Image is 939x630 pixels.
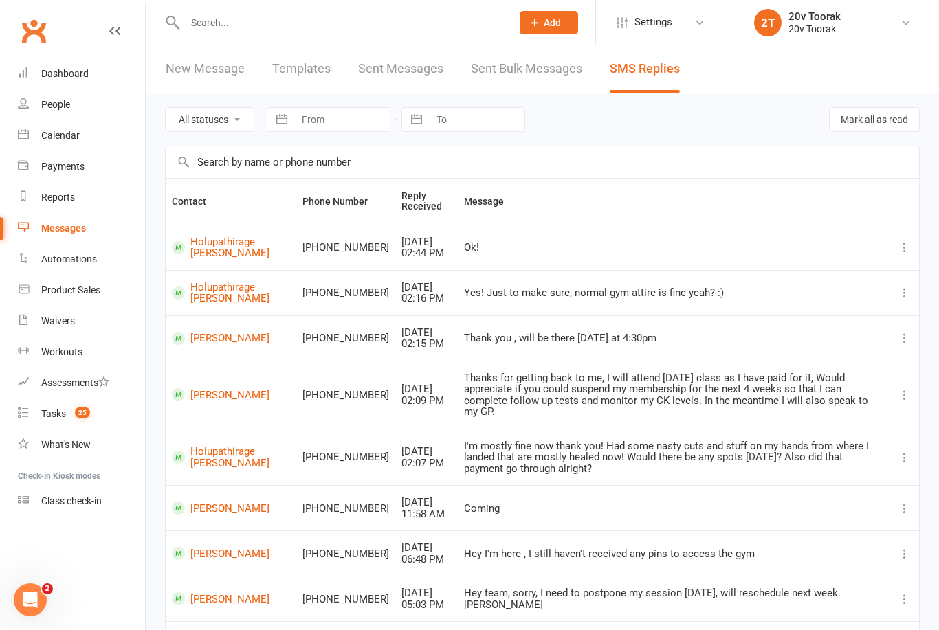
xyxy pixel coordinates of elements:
[41,161,85,172] div: Payments
[41,284,100,295] div: Product Sales
[172,592,290,605] a: [PERSON_NAME]
[464,333,884,344] div: Thank you , will be there [DATE] at 4:30pm
[358,45,443,93] a: Sent Messages
[14,583,47,616] iframe: Intercom live chat
[401,282,452,293] div: [DATE]
[166,146,919,178] input: Search by name or phone number
[41,377,109,388] div: Assessments
[296,179,395,225] th: Phone Number
[401,247,452,259] div: 02:44 PM
[464,587,884,610] div: Hey team, sorry, I need to postpone my session [DATE], will reschedule next week. [PERSON_NAME]
[401,497,452,508] div: [DATE]
[401,458,452,469] div: 02:07 PM
[788,10,841,23] div: 20v Toorak
[18,398,145,429] a: Tasks 25
[18,429,145,460] a: What's New
[41,346,82,357] div: Workouts
[471,45,582,93] a: Sent Bulk Messages
[464,440,884,475] div: I'm mostly fine now thank you! Had some nasty cuts and stuff on my hands from where I landed that...
[75,407,90,418] span: 25
[41,254,97,265] div: Automations
[41,439,91,450] div: What's New
[18,182,145,213] a: Reports
[464,242,884,254] div: Ok!
[41,315,75,326] div: Waivers
[302,594,389,605] div: [PHONE_NUMBER]
[302,503,389,515] div: [PHONE_NUMBER]
[42,583,53,594] span: 2
[464,372,884,418] div: Thanks for getting back to me, I will attend [DATE] class as I have paid for it, Would appreciate...
[829,107,920,132] button: Mark all as read
[401,446,452,458] div: [DATE]
[172,332,290,345] a: [PERSON_NAME]
[172,446,290,469] a: Holupathirage [PERSON_NAME]
[18,213,145,244] a: Messages
[520,11,578,34] button: Add
[41,192,75,203] div: Reports
[41,223,86,234] div: Messages
[401,554,452,565] div: 06:48 PM
[41,495,102,506] div: Class check-in
[172,547,290,560] a: [PERSON_NAME]
[302,287,389,299] div: [PHONE_NUMBER]
[172,388,290,401] a: [PERSON_NAME]
[401,599,452,611] div: 05:03 PM
[41,68,89,79] div: Dashboard
[18,368,145,398] a: Assessments
[395,179,459,225] th: Reply Received
[401,508,452,520] div: 11:58 AM
[172,236,290,259] a: Holupathirage [PERSON_NAME]
[18,337,145,368] a: Workouts
[18,120,145,151] a: Calendar
[294,108,390,131] input: From
[788,23,841,35] div: 20v Toorak
[401,587,452,599] div: [DATE]
[181,13,502,32] input: Search...
[610,45,680,93] a: SMS Replies
[401,293,452,304] div: 02:16 PM
[458,179,890,225] th: Message
[544,17,561,28] span: Add
[172,282,290,304] a: Holupathirage [PERSON_NAME]
[302,333,389,344] div: [PHONE_NUMBER]
[272,45,331,93] a: Templates
[401,327,452,339] div: [DATE]
[41,99,70,110] div: People
[18,151,145,182] a: Payments
[634,7,672,38] span: Settings
[401,542,452,554] div: [DATE]
[18,58,145,89] a: Dashboard
[166,179,296,225] th: Contact
[464,548,884,560] div: Hey I'm here , I still haven't received any pins to access the gym
[18,244,145,275] a: Automations
[16,14,51,48] a: Clubworx
[302,390,389,401] div: [PHONE_NUMBER]
[18,306,145,337] a: Waivers
[302,242,389,254] div: [PHONE_NUMBER]
[464,287,884,299] div: Yes! Just to make sure, normal gym attire is fine yeah? :)
[401,236,452,248] div: [DATE]
[401,338,452,350] div: 02:15 PM
[302,451,389,463] div: [PHONE_NUMBER]
[41,130,80,141] div: Calendar
[18,486,145,517] a: Class kiosk mode
[754,9,782,36] div: 2T
[429,108,524,131] input: To
[401,395,452,407] div: 02:09 PM
[18,89,145,120] a: People
[401,383,452,395] div: [DATE]
[464,503,884,515] div: Coming
[172,502,290,515] a: [PERSON_NAME]
[18,275,145,306] a: Product Sales
[302,548,389,560] div: [PHONE_NUMBER]
[166,45,245,93] a: New Message
[41,408,66,419] div: Tasks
